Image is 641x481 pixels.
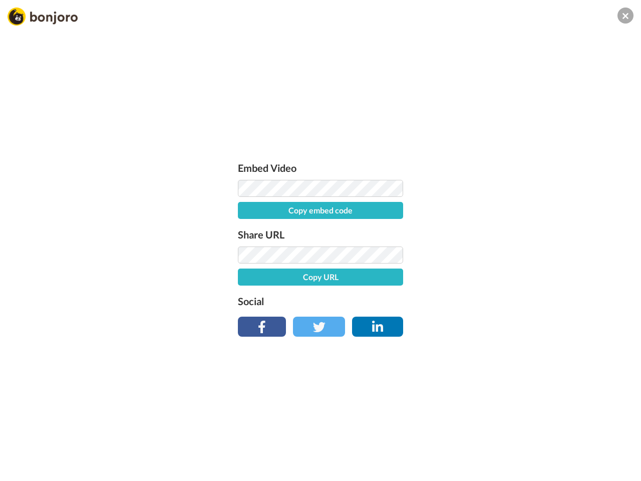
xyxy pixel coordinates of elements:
[238,226,403,243] label: Share URL
[8,8,78,26] img: Bonjoro Logo
[238,293,403,309] label: Social
[238,202,403,219] button: Copy embed code
[238,269,403,286] button: Copy URL
[238,160,403,176] label: Embed Video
